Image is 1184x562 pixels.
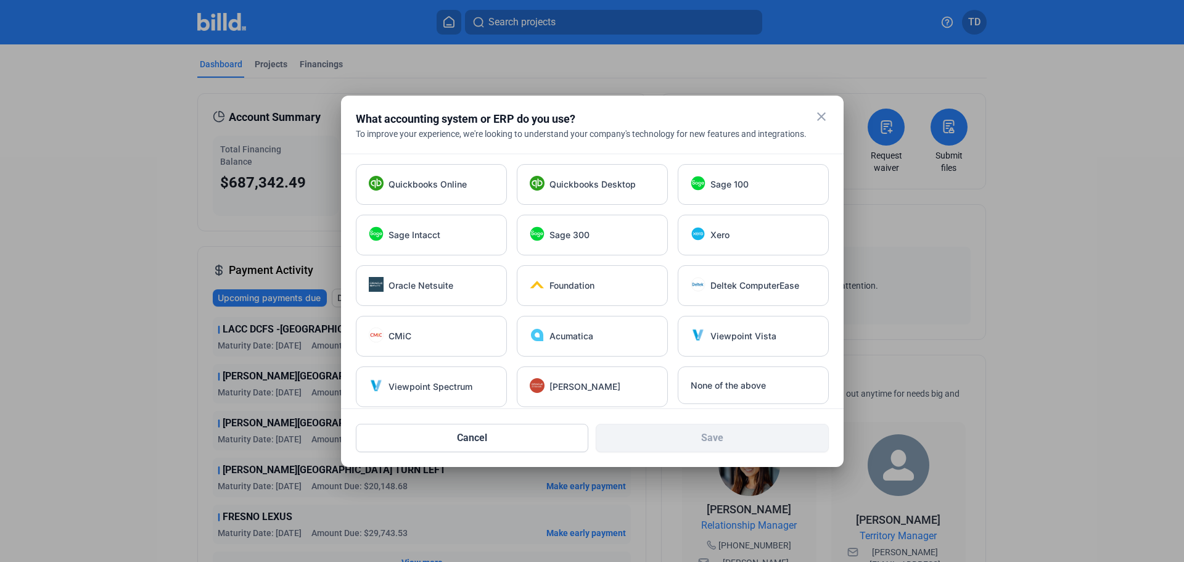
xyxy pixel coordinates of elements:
[549,229,590,241] span: Sage 300
[596,424,829,452] button: Save
[710,279,799,292] span: Deltek ComputerEase
[549,279,594,292] span: Foundation
[356,110,798,128] div: What accounting system or ERP do you use?
[691,379,766,392] span: None of the above
[388,330,411,342] span: CMiC
[814,109,829,124] mat-icon: close
[549,330,593,342] span: Acumatica
[549,178,636,191] span: Quickbooks Desktop
[388,229,440,241] span: Sage Intacct
[388,279,453,292] span: Oracle Netsuite
[356,128,829,140] div: To improve your experience, we're looking to understand your company's technology for new feature...
[710,330,776,342] span: Viewpoint Vista
[710,178,749,191] span: Sage 100
[388,178,467,191] span: Quickbooks Online
[549,381,620,393] span: [PERSON_NAME]
[356,424,589,452] button: Cancel
[710,229,730,241] span: Xero
[388,381,472,393] span: Viewpoint Spectrum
